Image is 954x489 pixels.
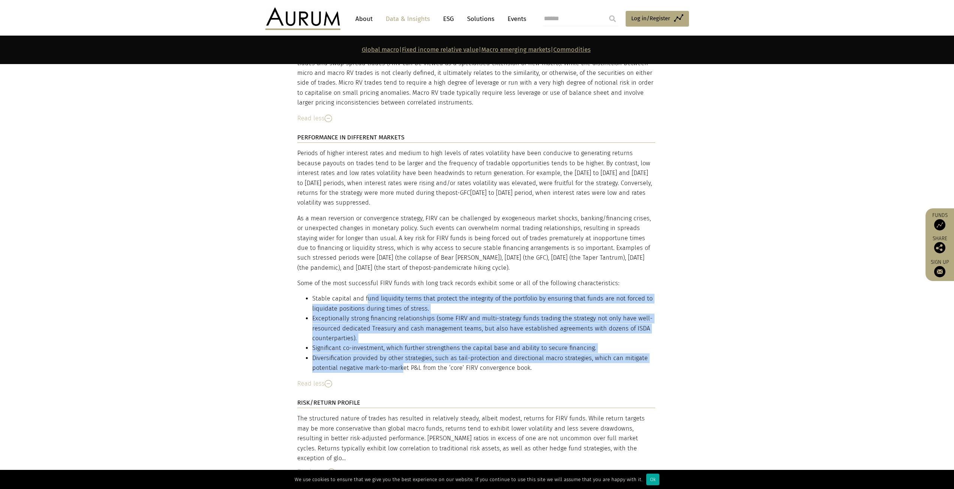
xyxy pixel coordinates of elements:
[312,343,655,353] li: Significant co-investment, which further strengthens the capital base and ability to secure finan...
[265,7,340,30] img: Aurum
[929,212,950,230] a: Funds
[362,46,399,53] a: Global macro
[934,242,945,253] img: Share this post
[382,12,434,26] a: Data & Insights
[362,46,591,53] strong: | | |
[297,214,655,273] p: As a mean reversion or convergence strategy, FIRV can be challenged by exogeneous market shocks, ...
[605,11,620,26] input: Submit
[402,46,479,53] a: Fixed income relative value
[297,414,655,463] div: The structured nature of trades has resulted in relatively steady, albeit modest, returns for FIR...
[352,12,376,26] a: About
[297,148,655,208] p: Periods of higher interest rates and medium to high levels of rates volatility have been conduciv...
[553,46,591,53] a: Commodities
[297,379,655,389] div: Read less
[445,189,470,196] span: post-GFC
[934,266,945,277] img: Sign up to our newsletter
[312,314,655,343] li: Exceptionally strong financing relationships (some FIRV and multi-strategy funds trading the stra...
[297,134,404,141] strong: PERFORMANCE IN DIFFERENT MARKETS
[312,353,655,373] li: Diversification provided by other strategies, such as tail-protection and directional macro strat...
[504,12,526,26] a: Events
[325,380,332,387] img: Read Less
[297,39,655,108] p: The ‘micro RV’ trades described above typically account for the majority of trades for FIRV funds...
[481,46,551,53] a: Macro emerging markets
[463,12,498,26] a: Solutions
[626,11,689,27] a: Log in/Register
[297,114,655,123] div: Read less
[312,294,655,314] li: Stable capital and fund liquidity terms that protect the integrity of the portfolio by ensuring t...
[934,219,945,230] img: Access Funds
[297,278,655,288] p: Some of the most successful FIRV funds with long track records exhibit some or all of the followi...
[439,12,458,26] a: ESG
[297,467,655,477] div: Read more
[419,264,461,271] span: post-pandemic
[631,14,670,23] span: Log in/Register
[646,474,659,485] div: Ok
[325,115,332,122] img: Read Less
[929,259,950,277] a: Sign up
[297,399,360,406] strong: RISK/RETURN PROFILE
[328,468,335,476] img: Read More
[929,236,950,253] div: Share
